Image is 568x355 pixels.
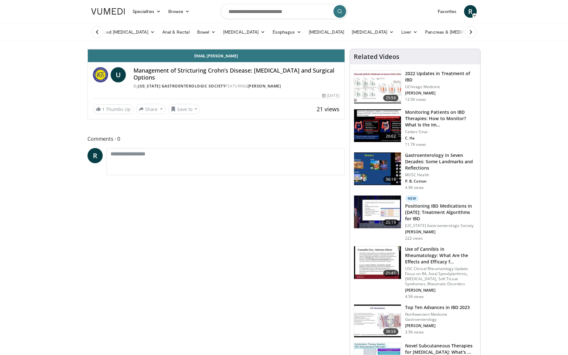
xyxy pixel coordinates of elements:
[133,67,339,81] h4: Management of Stricturing Crohn’s Disease: [MEDICAL_DATA] and Surgical Options
[405,97,426,102] p: 13.5K views
[269,26,305,38] a: Esophagus
[354,109,401,142] img: 609225da-72ea-422a-b68c-0f05c1f2df47.150x105_q85_crop-smart_upscale.jpg
[136,104,165,114] button: Share
[405,312,476,322] p: Northwestern Medicine Gastroenterology
[348,26,397,38] a: [MEDICAL_DATA]
[405,288,476,293] p: [PERSON_NAME]
[93,67,108,82] img: Florida Gastroenterologic Society
[221,4,347,19] input: Search topics, interventions
[305,26,348,38] a: [MEDICAL_DATA]
[397,26,421,38] a: Liver
[354,195,476,241] a: 25:19 New Positioning IBD Medications in [DATE]: Treatment Algorithms for IBD [US_STATE] Gastroen...
[87,148,103,163] a: R
[405,294,424,299] p: 4.5K views
[405,323,476,328] p: [PERSON_NAME]
[354,152,401,185] img: bb93d144-f14a-4ef9-9756-be2f2f3d1245.150x105_q85_crop-smart_upscale.jpg
[405,152,476,171] h3: Gastroenterology in Seven Decades: Some Landmarks and Reflections
[158,26,193,38] a: Anal & Rectal
[322,93,339,99] div: [DATE]
[405,109,476,128] h3: Monitoring Patients on IBD Therapies: How to Monitor? What Is the Im…
[354,71,401,104] img: 9393c547-9b5d-4ed4-b79d-9c9e6c9be491.150x105_q85_crop-smart_upscale.jpg
[168,104,200,114] button: Save to
[133,83,339,89] div: By FEATURING
[354,305,401,338] img: 2f51e707-cd8d-4a31-8e3f-f47d06a7faca.150x105_q85_crop-smart_upscale.jpg
[405,84,476,89] p: UChicago Medicine
[219,26,269,38] a: [MEDICAL_DATA]
[405,179,476,184] p: P. B. Cotton
[405,266,476,287] p: USC Clinical Rheumatology Update: Focus on RA, Axial Spondylarthritis, [MEDICAL_DATA], Soft Tissu...
[405,203,476,222] h3: Positioning IBD Medications in [DATE]: Treatment Algorithms for IBD
[405,330,424,335] p: 3.5K views
[354,196,401,229] img: 9ce3f8e3-680b-420d-aa6b-dcfa94f31065.150x105_q85_crop-smart_upscale.jpg
[405,195,419,202] p: New
[405,236,423,241] p: 222 views
[383,328,398,335] span: 38:58
[405,229,476,235] p: [PERSON_NAME]
[383,219,398,226] span: 25:19
[434,5,460,18] a: Favorites
[88,49,345,62] a: Email [PERSON_NAME]
[354,304,476,338] a: 38:58 Top Ten Advances in IBD 2023 Northwestern Medicine Gastroenterology [PERSON_NAME] 3.5K views
[464,5,477,18] a: R
[102,106,105,112] span: 1
[91,8,125,15] img: VuMedi Logo
[354,246,476,299] a: 21:41 Use of Cannibis in Rheumatology: What Are the Effects and Efficacy f… USC Clinical Rheumato...
[405,129,476,134] p: Cedars Sinai
[383,95,398,101] span: 25:56
[354,152,476,190] a: 56:18 Gastroenterology in Seven Decades: Some Landmarks and Reflections MUSC Health P. B. Cotton ...
[405,304,476,311] h3: Top Ten Advances in IBD 2023
[405,91,476,96] p: [PERSON_NAME]
[138,83,225,89] a: [US_STATE] Gastroenterologic Society
[248,83,281,89] a: [PERSON_NAME]
[405,142,426,147] p: 11.7K views
[405,172,476,177] p: MUSC Health
[87,135,345,143] span: Comments 0
[383,176,398,183] span: 56:18
[421,26,495,38] a: Pancreas & [MEDICAL_DATA]
[111,67,126,82] a: U
[193,26,219,38] a: Bowel
[87,26,158,38] a: Advanced [MEDICAL_DATA]
[354,70,476,104] a: 25:56 2022 Updates in Treatment of IBD UChicago Medicine [PERSON_NAME] 13.5K views
[165,5,194,18] a: Browse
[405,223,476,228] p: [US_STATE] Gastroenterologic Society
[354,53,399,61] h4: Related Videos
[405,136,476,141] p: C. Ha
[354,246,401,279] img: 0045b7ef-2410-4264-ae75-d90f16e523ad.150x105_q85_crop-smart_upscale.jpg
[405,70,476,83] h3: 2022 Updates in Treatment of IBD
[93,104,133,114] a: 1 Thumbs Up
[354,109,476,147] a: 20:02 Monitoring Patients on IBD Therapies: How to Monitor? What Is the Im… Cedars Sinai C. Ha 11...
[383,133,398,139] span: 20:02
[317,105,339,113] span: 21 views
[129,5,165,18] a: Specialties
[405,246,476,265] h3: Use of Cannibis in Rheumatology: What Are the Effects and Efficacy f…
[383,270,398,276] span: 21:41
[405,185,424,190] p: 4.9K views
